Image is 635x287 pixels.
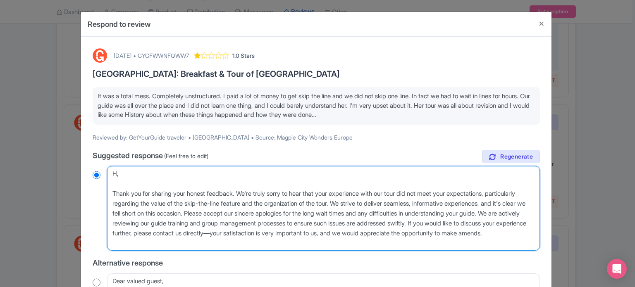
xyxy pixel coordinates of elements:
[532,12,551,36] button: Close
[93,259,163,267] span: Alternative response
[500,153,533,161] span: Regenerate
[93,133,540,142] p: Reviewed by: GetYourGuide traveler • [GEOGRAPHIC_DATA] • Source: Magpie City Wonders Europe
[93,48,107,63] img: GetYourGuide Logo
[107,166,540,251] textarea: Dear GetYourGuide traveler, Thank you for sharing your honest feedback. We're truly sorry to hear...
[164,152,208,159] span: (Feel free to edit)
[232,51,255,60] span: 1.0 Stars
[93,69,540,78] h3: [GEOGRAPHIC_DATA]: Breakfast & Tour of [GEOGRAPHIC_DATA]
[607,259,627,279] div: Open Intercom Messenger
[93,151,163,160] span: Suggested response
[482,150,540,164] a: Regenerate
[114,51,189,60] div: [DATE] • GYGFWWNFQWW7
[98,92,535,120] p: It was a total mess. Completely unstructured. I paid a lot of money to get skip the line and we d...
[88,19,151,30] h4: Respond to review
